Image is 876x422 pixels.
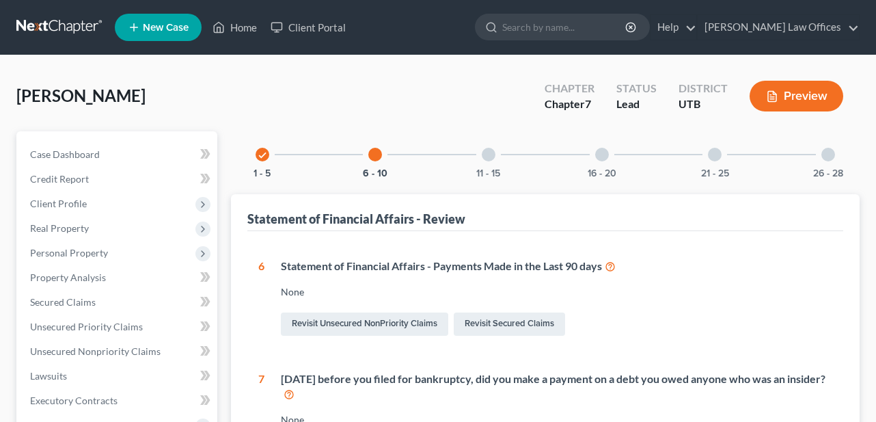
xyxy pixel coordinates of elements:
[258,259,264,339] div: 6
[30,370,67,382] span: Lawsuits
[19,265,217,290] a: Property Analysis
[30,198,87,209] span: Client Profile
[16,85,146,105] span: [PERSON_NAME]
[281,313,448,336] a: Revisit Unsecured NonPriority Claims
[30,395,118,406] span: Executory Contracts
[281,285,833,299] div: None
[698,15,859,40] a: [PERSON_NAME] Law Offices
[679,81,728,96] div: District
[651,15,696,40] a: Help
[701,169,729,179] button: 21 - 25
[19,339,217,364] a: Unsecured Nonpriority Claims
[281,259,833,274] div: Statement of Financial Affairs - Payments Made in the Last 90 days
[258,150,267,160] i: check
[616,96,657,112] div: Lead
[502,14,627,40] input: Search by name...
[476,169,500,179] button: 11 - 15
[585,97,591,110] span: 7
[19,290,217,315] a: Secured Claims
[19,388,217,413] a: Executory Contracts
[30,272,106,283] span: Property Analysis
[545,96,594,112] div: Chapter
[363,169,387,179] button: 6 - 10
[30,321,143,332] span: Unsecured Priority Claims
[254,169,271,179] button: 1 - 5
[30,222,89,234] span: Real Property
[454,313,565,336] a: Revisit Secured Claims
[813,169,843,179] button: 26 - 28
[588,169,616,179] button: 16 - 20
[616,81,657,96] div: Status
[206,15,264,40] a: Home
[281,371,833,403] div: [DATE] before you filed for bankruptcy, did you make a payment on a debt you owed anyone who was ...
[264,15,353,40] a: Client Portal
[143,23,189,33] span: New Case
[30,296,96,308] span: Secured Claims
[30,247,108,259] span: Personal Property
[19,167,217,192] a: Credit Report
[30,173,89,185] span: Credit Report
[545,81,594,96] div: Chapter
[750,81,843,111] button: Preview
[679,96,728,112] div: UTB
[30,345,161,357] span: Unsecured Nonpriority Claims
[19,364,217,388] a: Lawsuits
[30,148,100,160] span: Case Dashboard
[19,315,217,339] a: Unsecured Priority Claims
[247,211,465,227] div: Statement of Financial Affairs - Review
[19,142,217,167] a: Case Dashboard
[830,375,862,408] iframe: Intercom live chat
